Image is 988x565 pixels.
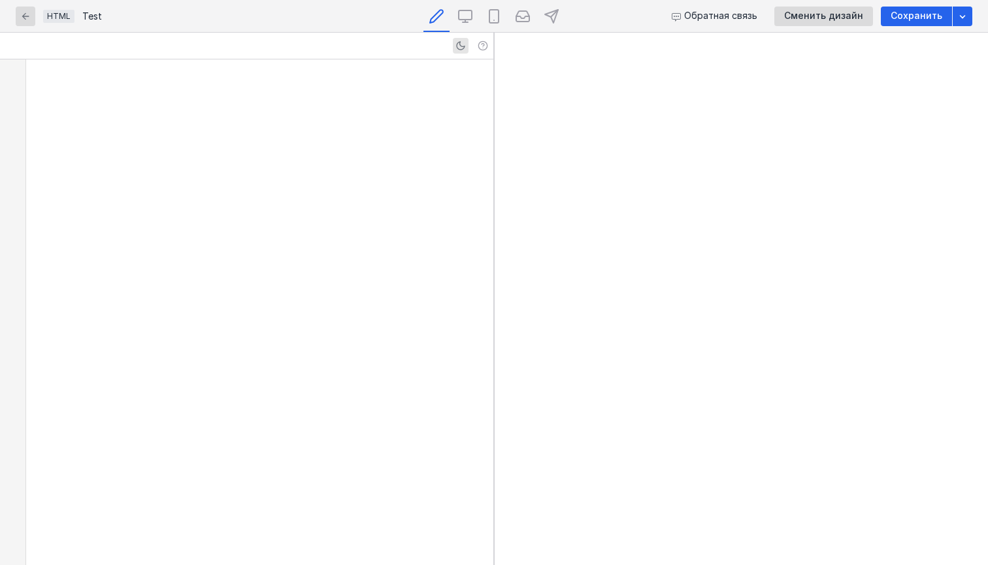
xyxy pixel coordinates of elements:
button: Сменить дизайн [774,7,873,26]
div: Test [82,12,102,21]
button: Обратная связь [667,7,764,26]
span: Сохранить [891,10,942,22]
iframe: preview [495,33,988,565]
span: HTML [47,11,71,21]
span: Сменить дизайн [784,10,863,22]
button: Сохранить [881,7,952,26]
span: Обратная связь [684,10,757,22]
